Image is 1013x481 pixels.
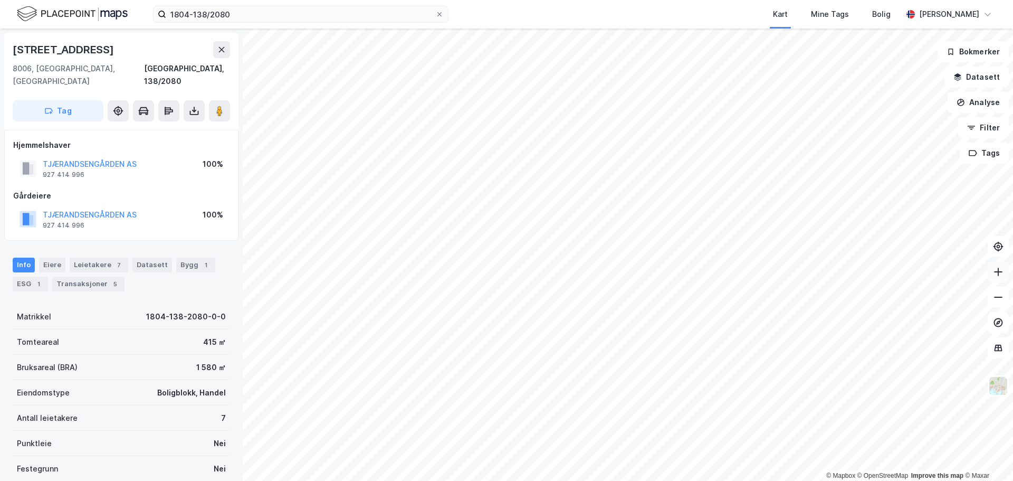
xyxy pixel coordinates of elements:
[13,190,230,202] div: Gårdeiere
[919,8,979,21] div: [PERSON_NAME]
[826,472,855,479] a: Mapbox
[13,100,103,121] button: Tag
[176,258,215,272] div: Bygg
[872,8,891,21] div: Bolig
[203,209,223,221] div: 100%
[70,258,128,272] div: Leietakere
[17,463,58,475] div: Festegrunn
[144,62,230,88] div: [GEOGRAPHIC_DATA], 138/2080
[200,260,211,270] div: 1
[960,143,1009,164] button: Tags
[17,361,78,374] div: Bruksareal (BRA)
[17,386,70,399] div: Eiendomstype
[157,386,226,399] div: Boligblokk, Handel
[948,92,1009,113] button: Analyse
[958,117,1009,138] button: Filter
[960,430,1013,481] div: Kontrollprogram for chat
[221,412,226,425] div: 7
[773,8,788,21] div: Kart
[214,463,226,475] div: Nei
[113,260,124,270] div: 7
[13,139,230,152] div: Hjemmelshaver
[132,258,172,272] div: Datasett
[39,258,65,272] div: Eiere
[811,8,849,21] div: Mine Tags
[33,279,44,289] div: 1
[960,430,1013,481] iframe: Chat Widget
[938,41,1009,62] button: Bokmerker
[17,336,59,348] div: Tomteareal
[13,62,144,88] div: 8006, [GEOGRAPHIC_DATA], [GEOGRAPHIC_DATA]
[17,437,52,450] div: Punktleie
[13,41,116,58] div: [STREET_ADDRESS]
[43,171,84,179] div: 927 414 996
[214,437,226,450] div: Nei
[13,277,48,291] div: ESG
[13,258,35,272] div: Info
[146,310,226,323] div: 1804-138-2080-0-0
[196,361,226,374] div: 1 580 ㎡
[911,472,963,479] a: Improve this map
[203,158,223,171] div: 100%
[17,310,51,323] div: Matrikkel
[110,279,120,289] div: 5
[944,67,1009,88] button: Datasett
[203,336,226,348] div: 415 ㎡
[988,376,1008,396] img: Z
[857,472,909,479] a: OpenStreetMap
[52,277,125,291] div: Transaksjoner
[17,412,78,425] div: Antall leietakere
[43,221,84,230] div: 927 414 996
[166,6,435,22] input: Søk på adresse, matrikkel, gårdeiere, leietakere eller personer
[17,5,128,23] img: logo.f888ab2527a4732fd821a326f86c7f29.svg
